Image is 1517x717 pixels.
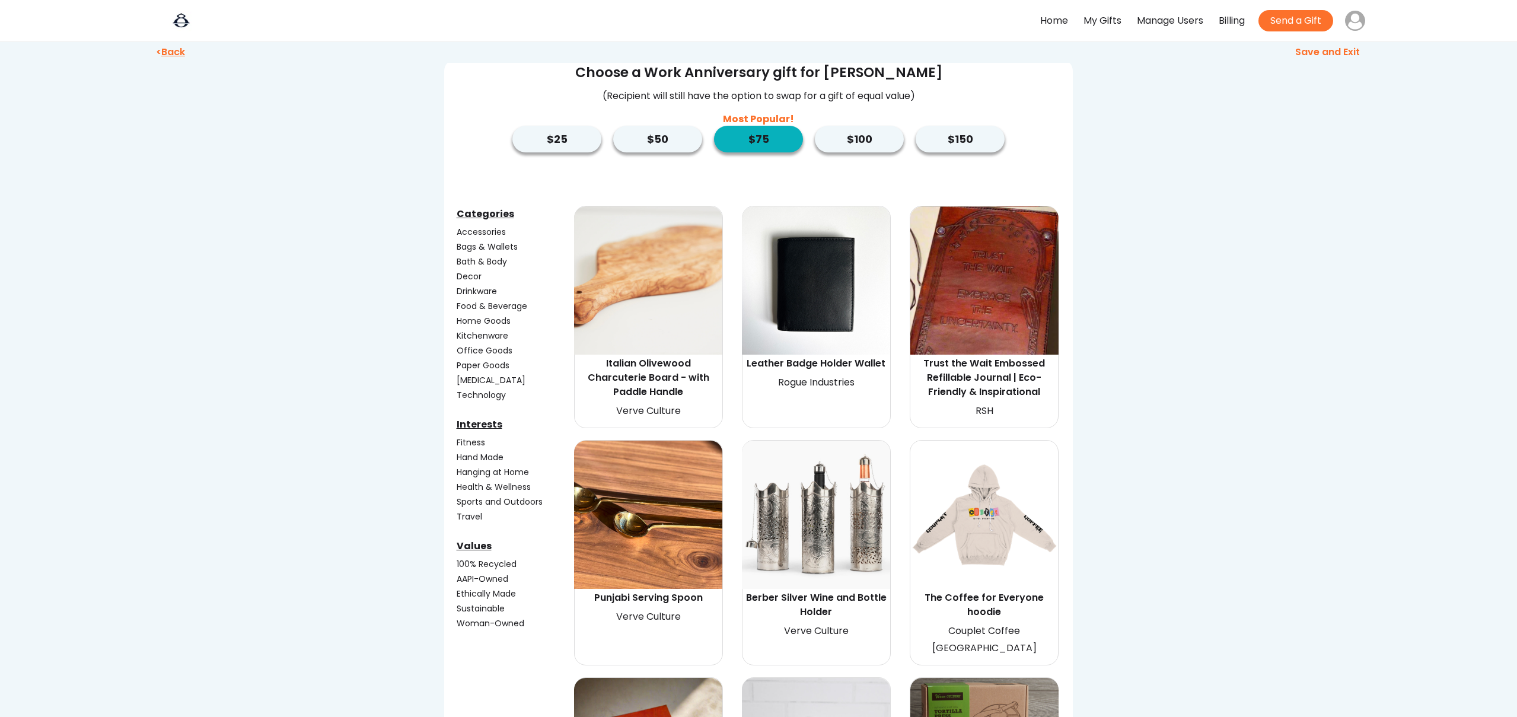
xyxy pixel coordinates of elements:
div: Technology [457,389,572,401]
div: Save and Exit [761,48,1363,60]
div: Accessories [457,226,572,238]
button: $75 [714,126,803,152]
div: Billing [1219,12,1245,30]
button: $50 [613,126,702,152]
u: Interests [457,418,502,431]
div: Rogue Industries [744,374,888,391]
u: Values [457,539,492,553]
div: Health & Wellness [457,481,572,493]
div: Woman-Owned [457,617,572,630]
div: Hand Made [457,451,572,464]
div: Travel [457,511,572,523]
div: Hanging at Home [457,466,572,479]
div: Bags & Wallets [457,241,572,253]
div: Home [1040,12,1068,30]
div: Leather Badge Holder Wallet [744,356,888,371]
img: Hoodie-img.png [910,441,1059,589]
div: Trust the Wait Embossed Refillable Journal | Eco-Friendly & Inspirational [912,356,1057,399]
div: Verve Culture [576,403,721,420]
button: $150 [916,126,1005,152]
img: VCMHOLDER_1.jpg [742,441,890,589]
div: Drinkware [457,285,572,298]
div: Punjabi Serving Spoon [576,591,721,605]
div: RSH [912,403,1057,420]
div: Office Goods [457,345,572,357]
div: Bath & Body [457,256,572,268]
div: Couplet Coffee [GEOGRAPHIC_DATA] [912,623,1057,657]
div: Ethically Made [457,588,572,600]
div: Sports and Outdoors [457,496,572,508]
img: 7_9ff1b69e-2d3f-40ec-b5fa-29d5b3bd8346.jpg [910,206,1059,355]
div: Paper Goods [457,359,572,372]
div: Decor [457,270,572,283]
div: Kitchenware [457,330,572,342]
div: Food & Beverage [457,300,572,313]
div: Sustainable [457,603,572,615]
button: $100 [815,126,904,152]
u: Back [161,45,185,59]
button: $25 [512,126,601,152]
div: AAPI-Owned [457,573,572,585]
div: Verve Culture [744,623,888,640]
div: Italian Olivewood Charcuterie Board - with Paddle Handle [576,356,721,399]
div: My Gifts [1083,12,1121,30]
img: BadgeHolderWallet-1.jpg [742,206,890,355]
div: Berber Silver Wine and Bottle Holder [744,591,888,619]
div: 100% Recycled [457,558,572,571]
div: Manage Users [1137,12,1203,30]
u: Categories [457,207,514,221]
div: (Recipient will still have the option to swap for a gift of equal value) [603,88,915,105]
div: [MEDICAL_DATA] [457,374,572,387]
div: < [154,48,761,60]
div: Verve Culture [576,608,721,626]
img: ALE_Logo_bug_navy_large.jpg [152,11,211,31]
div: Fitness [457,436,572,449]
img: VCIN_ServingSpoon_Both.jpg [574,441,722,589]
div: Most Popular! [714,113,803,126]
div: Choose a Work Anniversary gift for [PERSON_NAME] [575,62,942,83]
button: Send a Gift [1258,10,1333,31]
div: Home Goods [457,315,572,327]
div: The Coffee for Everyone hoodie [912,591,1057,619]
img: VCIOX4_3.jpg [574,206,722,355]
